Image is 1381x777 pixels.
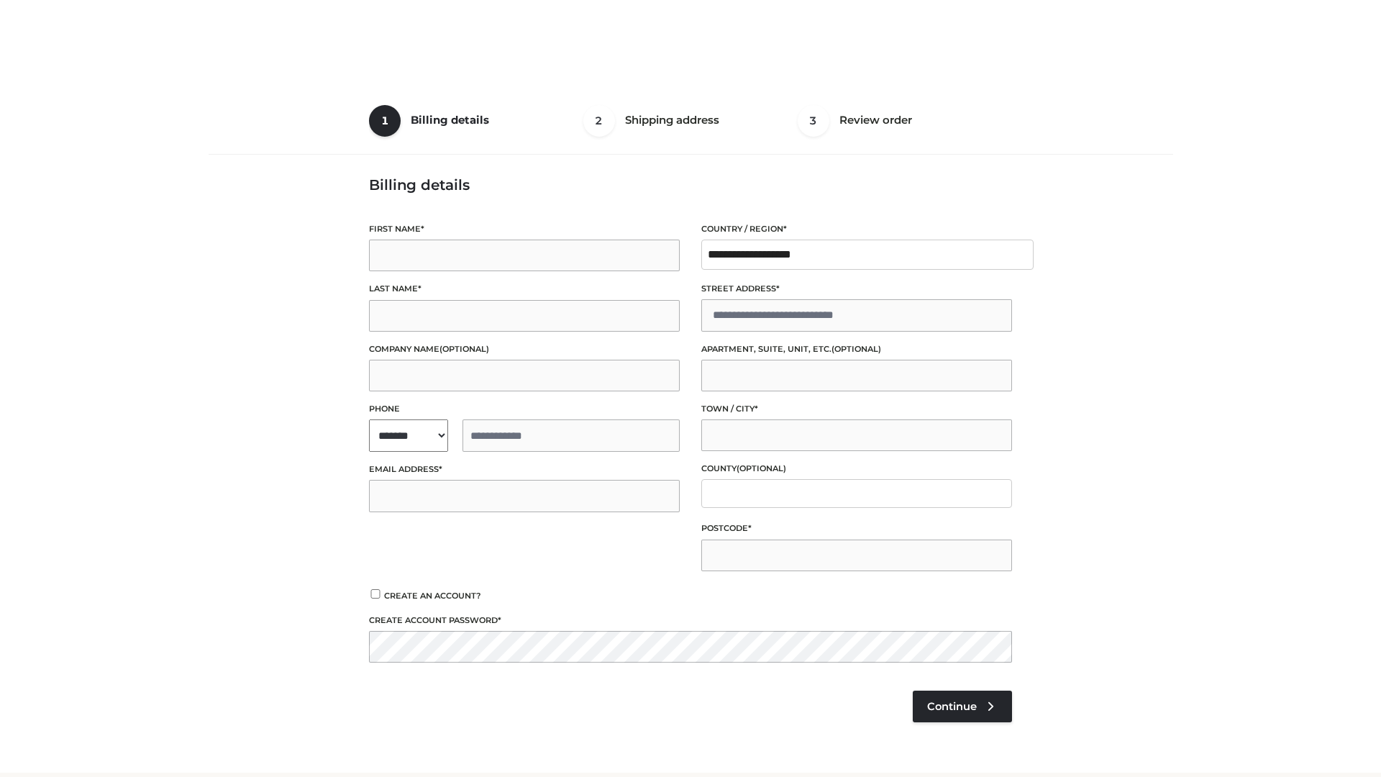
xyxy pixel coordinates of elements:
label: Email address [369,463,680,476]
label: Create account password [369,614,1012,627]
label: Postcode [701,522,1012,535]
span: 1 [369,105,401,137]
label: County [701,462,1012,476]
label: Street address [701,282,1012,296]
label: Phone [369,402,680,416]
label: Company name [369,342,680,356]
span: (optional) [831,344,881,354]
span: Continue [927,700,977,713]
span: Create an account? [384,591,481,601]
label: First name [369,222,680,236]
span: (optional) [737,463,786,473]
a: Continue [913,691,1012,722]
span: Shipping address [625,113,719,127]
span: 3 [798,105,829,137]
label: Last name [369,282,680,296]
span: (optional) [439,344,489,354]
label: Country / Region [701,222,1012,236]
label: Apartment, suite, unit, etc. [701,342,1012,356]
span: Review order [839,113,912,127]
span: Billing details [411,113,489,127]
span: 2 [583,105,615,137]
label: Town / City [701,402,1012,416]
h3: Billing details [369,176,1012,194]
input: Create an account? [369,589,382,599]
